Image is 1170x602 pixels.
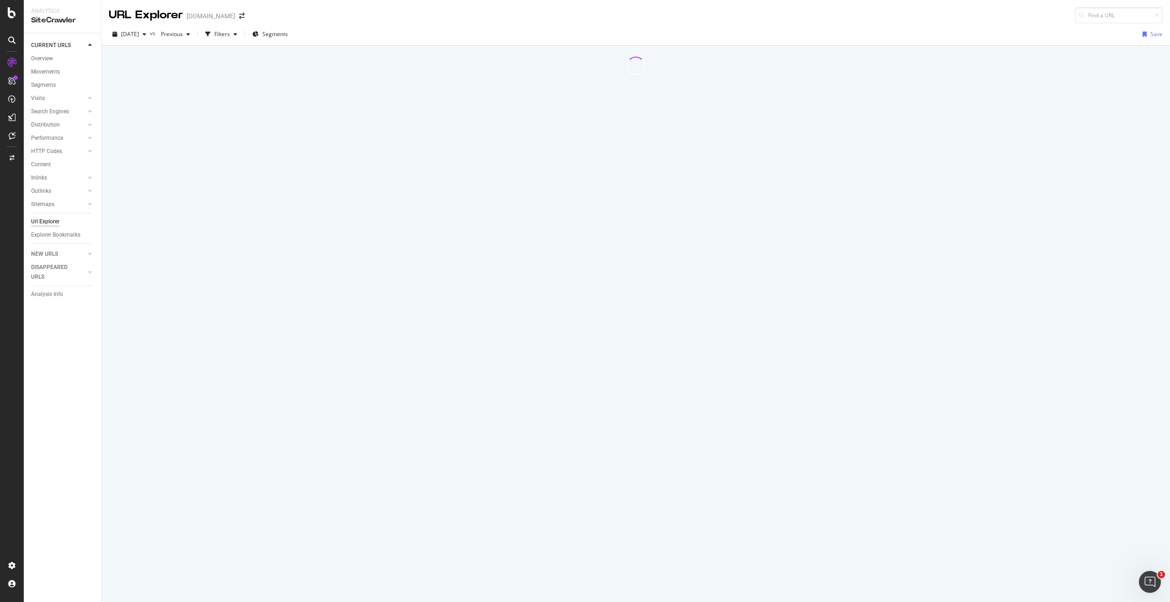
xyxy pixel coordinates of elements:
a: Analysis Info [31,290,95,299]
span: 1 [1158,571,1165,578]
div: HTTP Codes [31,147,62,156]
a: Url Explorer [31,217,95,227]
div: Save [1150,30,1163,38]
span: Segments [262,30,288,38]
div: Outlinks [31,186,51,196]
div: Analytics [31,7,94,15]
div: Visits [31,94,45,103]
a: Segments [31,80,95,90]
a: CURRENT URLS [31,41,85,50]
span: Previous [157,30,183,38]
div: Movements [31,67,60,77]
a: Movements [31,67,95,77]
button: Save [1139,27,1163,42]
iframe: Intercom live chat [1139,571,1161,593]
div: Segments [31,80,56,90]
span: vs [150,29,157,37]
div: SiteCrawler [31,15,94,26]
a: Outlinks [31,186,85,196]
div: Filters [214,30,230,38]
button: Previous [157,27,194,42]
a: Distribution [31,120,85,130]
div: Analysis Info [31,290,63,299]
div: DISAPPEARED URLS [31,263,77,282]
a: Content [31,160,95,169]
a: Performance [31,133,85,143]
div: URL Explorer [109,7,183,23]
a: Inlinks [31,173,85,183]
div: Distribution [31,120,60,130]
a: NEW URLS [31,249,85,259]
input: Find a URL [1075,7,1163,23]
div: arrow-right-arrow-left [239,13,245,19]
div: Content [31,160,51,169]
div: Url Explorer [31,217,59,227]
div: [DOMAIN_NAME] [186,11,235,21]
a: HTTP Codes [31,147,85,156]
span: 2025 Sep. 20th [121,30,139,38]
div: Sitemaps [31,200,54,209]
button: Filters [202,27,241,42]
div: NEW URLS [31,249,58,259]
button: [DATE] [109,27,150,42]
div: Search Engines [31,107,69,116]
a: DISAPPEARED URLS [31,263,85,282]
button: Segments [249,27,292,42]
div: CURRENT URLS [31,41,71,50]
div: Overview [31,54,53,63]
div: Explorer Bookmarks [31,230,80,240]
div: Inlinks [31,173,47,183]
a: Overview [31,54,95,63]
a: Explorer Bookmarks [31,230,95,240]
a: Search Engines [31,107,85,116]
a: Sitemaps [31,200,85,209]
a: Visits [31,94,85,103]
div: Performance [31,133,63,143]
